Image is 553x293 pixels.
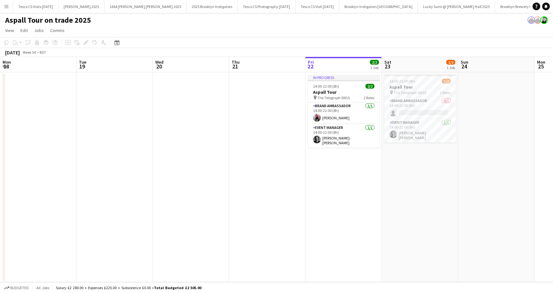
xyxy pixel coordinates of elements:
app-card-role: Brand Ambassador1/114:00-22:00 (8h)[PERSON_NAME] [308,102,380,124]
app-user-avatar: Danielle Ferguson [534,16,541,24]
span: The Telegraph SW15 [394,90,426,95]
span: Comms [50,28,65,33]
span: 2 Roles [440,90,451,95]
app-card-role: Event Manager1/114:00-22:00 (8h)[PERSON_NAME]-[PERSON_NAME] [384,119,456,143]
span: Total Budgeted £2 505.00 [154,285,201,290]
span: Jobs [34,28,44,33]
span: 2 Roles [364,95,374,100]
span: 22 [307,63,314,70]
span: Tue [79,59,86,65]
span: Week 34 [21,50,37,55]
span: Wed [155,59,164,65]
span: 21 [231,63,240,70]
app-user-avatar: Danielle Ferguson [527,16,535,24]
app-user-avatar: Janeann Ferguson [540,16,548,24]
span: 1/2 [446,60,455,65]
button: Lucky Saint @ [PERSON_NAME] Half 2025 [418,0,495,13]
span: 24 [460,63,468,70]
span: 18 [2,63,11,70]
span: Sat [384,59,391,65]
span: Thu [232,59,240,65]
div: Salary £2 280.00 + Expenses £225.00 + Subsistence £0.00 = [56,285,201,290]
span: 1/2 [442,79,451,83]
span: The Telegraph SW15 [317,95,350,100]
button: 1664 [PERSON_NAME] [PERSON_NAME] 2025 [104,0,187,13]
button: Brooklyn Instigators [GEOGRAPHIC_DATA] [339,0,418,13]
span: 20 [154,63,164,70]
a: Comms [48,26,67,35]
button: Tesco CS Visit [DATE] [296,0,339,13]
h3: Aspall Tour [308,89,380,95]
span: 25 [536,63,545,70]
h1: Aspall Tour on trade 2025 [5,15,91,25]
span: Sun [461,59,468,65]
div: BST [40,50,46,55]
button: 2025 Brooklyn Instigators [187,0,238,13]
span: 2/2 [365,84,374,89]
span: 14:00-22:00 (8h) [389,79,415,83]
span: Edit [20,28,28,33]
span: Budgeted [10,286,29,290]
a: View [3,26,17,35]
button: Tesco CS Photography [DATE] [238,0,296,13]
app-job-card: In progress14:00-22:00 (8h)2/2Aspall Tour The Telegraph SW152 RolesBrand Ambassador1/114:00-22:00... [308,75,380,148]
h3: Aspall Tour [384,84,456,90]
span: 2/2 [370,60,379,65]
span: Mon [537,59,545,65]
div: In progress [308,75,380,80]
a: Jobs [32,26,46,35]
span: View [5,28,14,33]
a: Edit [18,26,30,35]
app-card-role: Brand Ambassador0/114:00-22:00 (8h) [384,97,456,119]
span: Fri [308,59,314,65]
span: All jobs [35,285,50,290]
div: [DATE] [5,49,20,56]
button: Tesco CS Visits [DATE] [13,0,58,13]
button: [PERSON_NAME] 2025 [58,0,104,13]
span: 19 [78,63,86,70]
span: Mon [3,59,11,65]
app-card-role: Event Manager1/114:00-22:00 (8h)[PERSON_NAME]-[PERSON_NAME] [308,124,380,148]
span: 14:00-22:00 (8h) [313,84,339,89]
button: Budgeted [3,284,30,291]
div: 1 Job [370,65,379,70]
app-job-card: 14:00-22:00 (8h)1/2Aspall Tour The Telegraph SW152 RolesBrand Ambassador0/114:00-22:00 (8h) Event... [384,75,456,143]
div: 1 Job [447,65,455,70]
span: 23 [383,63,391,70]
